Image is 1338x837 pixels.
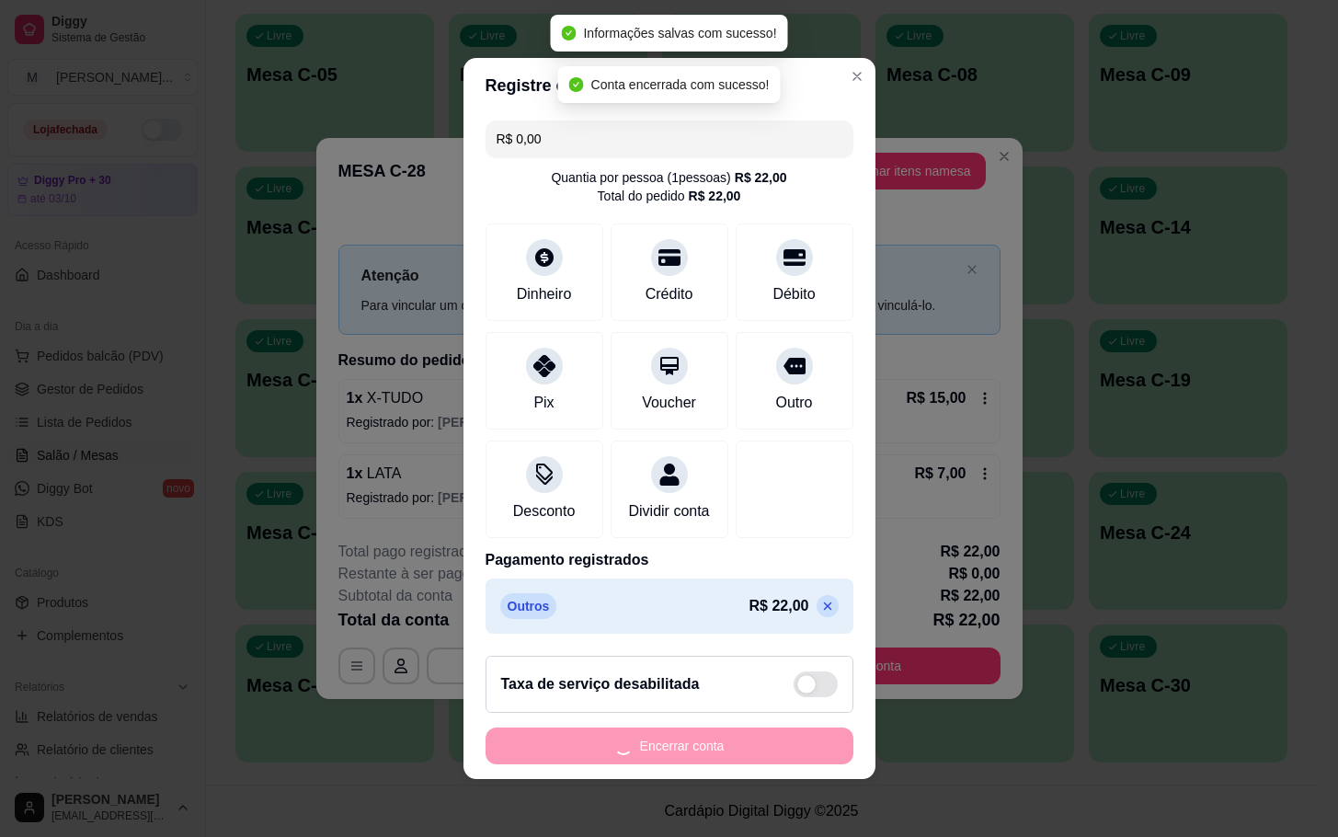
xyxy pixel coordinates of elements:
[646,283,693,305] div: Crédito
[772,283,815,305] div: Débito
[517,283,572,305] div: Dinheiro
[598,187,741,205] div: Total do pedido
[500,593,557,619] p: Outros
[463,58,875,113] header: Registre o pagamento do pedido
[749,595,809,617] p: R$ 22,00
[642,392,696,414] div: Voucher
[689,187,741,205] div: R$ 22,00
[583,26,776,40] span: Informações salvas com sucesso!
[551,168,786,187] div: Quantia por pessoa ( 1 pessoas)
[561,26,576,40] span: check-circle
[486,549,853,571] p: Pagamento registrados
[497,120,842,157] input: Ex.: hambúrguer de cordeiro
[591,77,770,92] span: Conta encerrada com sucesso!
[842,62,872,91] button: Close
[533,392,554,414] div: Pix
[501,673,700,695] h2: Taxa de serviço desabilitada
[628,500,709,522] div: Dividir conta
[775,392,812,414] div: Outro
[569,77,584,92] span: check-circle
[735,168,787,187] div: R$ 22,00
[513,500,576,522] div: Desconto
